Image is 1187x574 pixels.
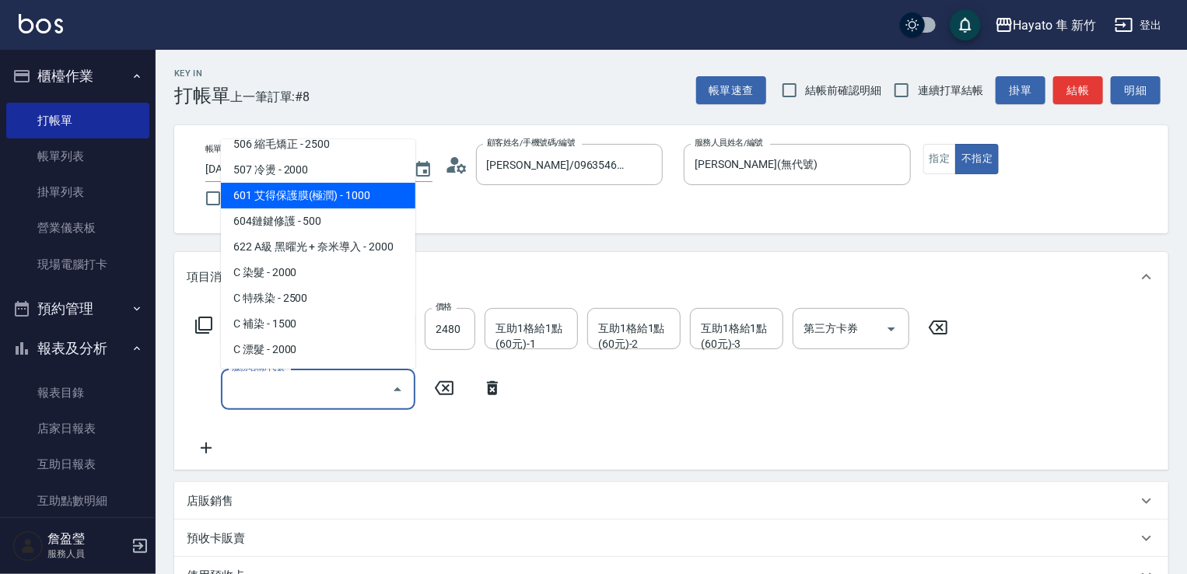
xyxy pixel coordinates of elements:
p: 預收卡販賣 [187,530,245,547]
button: 指定 [923,144,957,174]
input: YYYY/MM/DD hh:mm [205,156,398,182]
span: 連續打單結帳 [918,82,983,99]
label: 顧客姓名/手機號碼/編號 [487,137,576,149]
span: 506 縮毛矯正 - 2500 [221,131,415,157]
span: C 漂髮 - 2000 [221,337,415,362]
img: Logo [19,14,63,33]
span: C 特殊染 - 2500 [221,285,415,311]
span: C 補染 - 1500 [221,311,415,337]
a: 帳單列表 [6,138,149,174]
p: 店販銷售 [187,493,233,509]
a: 現場電腦打卡 [6,247,149,282]
button: Close [385,377,410,402]
span: 507 冷燙 - 2000 [221,157,415,183]
button: save [950,9,981,40]
div: 店販銷售 [174,482,1168,520]
button: 報表及分析 [6,328,149,369]
a: 互助點數明細 [6,483,149,519]
button: 掛單 [996,76,1045,105]
a: 互助日報表 [6,446,149,482]
button: 結帳 [1053,76,1103,105]
button: 櫃檯作業 [6,56,149,96]
h2: Key In [174,68,230,79]
p: 服務人員 [47,547,127,561]
span: 上一筆訂單:#8 [230,87,310,107]
button: 明細 [1111,76,1161,105]
a: 營業儀表板 [6,210,149,246]
a: 店家日報表 [6,411,149,446]
button: Hayato 隼 新竹 [989,9,1102,41]
label: 帳單日期 [205,143,238,155]
div: 預收卡販賣 [174,520,1168,557]
label: 服務人員姓名/編號 [695,137,763,149]
a: 掛單列表 [6,174,149,210]
button: 登出 [1108,11,1168,40]
span: 622 A級 黑曜光 + 奈米導入 - 2000 [221,234,415,260]
a: 報表目錄 [6,375,149,411]
a: 打帳單 [6,103,149,138]
button: 預約管理 [6,289,149,329]
button: 不指定 [955,144,999,174]
h5: 詹盈瑩 [47,531,127,547]
span: 604鏈鍵修護 - 500 [221,208,415,234]
img: Person [12,530,44,562]
div: 項目消費 [174,252,1168,302]
span: C 染髮 - 2000 [221,260,415,285]
label: 價格 [436,301,452,313]
button: Open [879,317,904,341]
p: 項目消費 [187,269,233,285]
button: Choose date, selected date is 2025-10-08 [404,151,442,188]
span: 601 艾得保護膜(極潤) - 1000 [221,183,415,208]
h3: 打帳單 [174,85,230,107]
button: 帳單速查 [696,76,766,105]
div: Hayato 隼 新竹 [1014,16,1096,35]
span: 結帳前確認明細 [806,82,882,99]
